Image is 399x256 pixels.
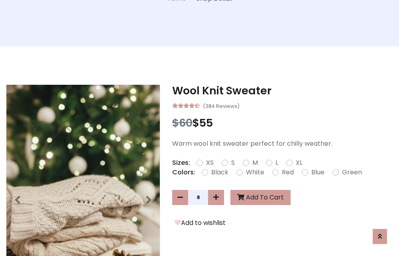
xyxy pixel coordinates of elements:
label: XS [206,158,214,168]
span: 55 [199,115,213,130]
span: $60 [172,115,193,130]
label: Red [282,168,294,177]
label: White [246,168,264,177]
label: M [252,158,258,168]
p: Sizes: [172,158,190,168]
small: (384 Reviews) [203,101,240,110]
label: Blue [311,168,324,177]
button: Add To Cart [230,190,291,205]
h3: Wool Knit Sweater [172,84,393,97]
label: XL [296,158,303,168]
p: Colors: [172,168,195,177]
label: Black [211,168,228,177]
label: Green [342,168,362,177]
label: L [275,158,278,168]
label: S [231,158,235,168]
p: Warm wool knit sweater perfect for chilly weather. [172,139,393,149]
h3: $ [172,117,393,129]
button: Add to wishlist [172,218,228,228]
